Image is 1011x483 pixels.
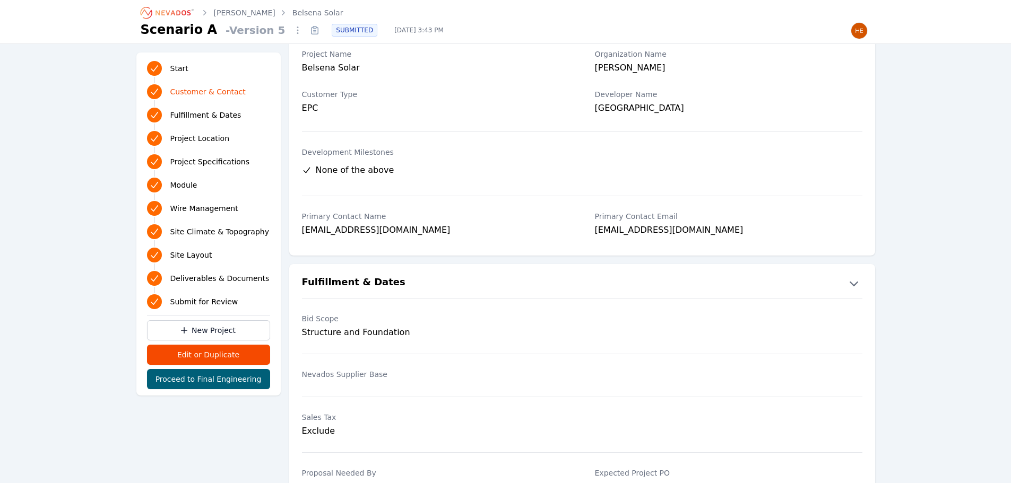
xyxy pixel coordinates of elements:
label: Primary Contact Name [302,211,569,222]
label: Development Milestones [302,147,862,157]
h1: Scenario A [141,21,218,38]
label: Expected Project PO [595,468,862,478]
div: EPC [302,102,569,115]
span: Submit for Review [170,296,238,307]
div: [GEOGRAPHIC_DATA] [595,102,862,117]
span: None of the above [316,164,394,177]
button: Proceed to Final Engineering [147,369,270,389]
label: Bid Scope [302,313,569,324]
div: SUBMITTED [332,24,377,37]
span: Wire Management [170,203,238,214]
span: - Version 5 [221,23,289,38]
span: Site Layout [170,250,212,260]
a: Belsena Solar [292,7,343,18]
label: Sales Tax [302,412,569,423]
nav: Breadcrumb [141,4,343,21]
div: Structure and Foundation [302,326,569,339]
div: [EMAIL_ADDRESS][DOMAIN_NAME] [595,224,862,239]
span: Deliverables & Documents [170,273,270,284]
span: Start [170,63,188,74]
label: Organization Name [595,49,862,59]
label: Developer Name [595,89,862,100]
div: Belsena Solar [302,62,569,76]
span: Fulfillment & Dates [170,110,241,120]
label: Nevados Supplier Base [302,369,569,380]
label: Customer Type [302,89,569,100]
span: [DATE] 3:43 PM [386,26,452,34]
nav: Progress [147,59,270,311]
div: Exclude [302,425,569,437]
span: Site Climate & Topography [170,226,269,237]
h2: Fulfillment & Dates [302,275,405,292]
button: Edit or Duplicate [147,345,270,365]
div: [EMAIL_ADDRESS][DOMAIN_NAME] [302,224,569,239]
label: Proposal Needed By [302,468,569,478]
a: New Project [147,320,270,340]
label: Project Name [302,49,569,59]
img: Henar Luque [851,22,868,39]
div: [PERSON_NAME] [595,62,862,76]
span: Customer & Contact [170,86,246,97]
span: Module [170,180,197,190]
a: [PERSON_NAME] [214,7,275,18]
button: Fulfillment & Dates [289,275,875,292]
label: Primary Contact Email [595,211,862,222]
span: Project Specifications [170,156,250,167]
span: Project Location [170,133,230,144]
